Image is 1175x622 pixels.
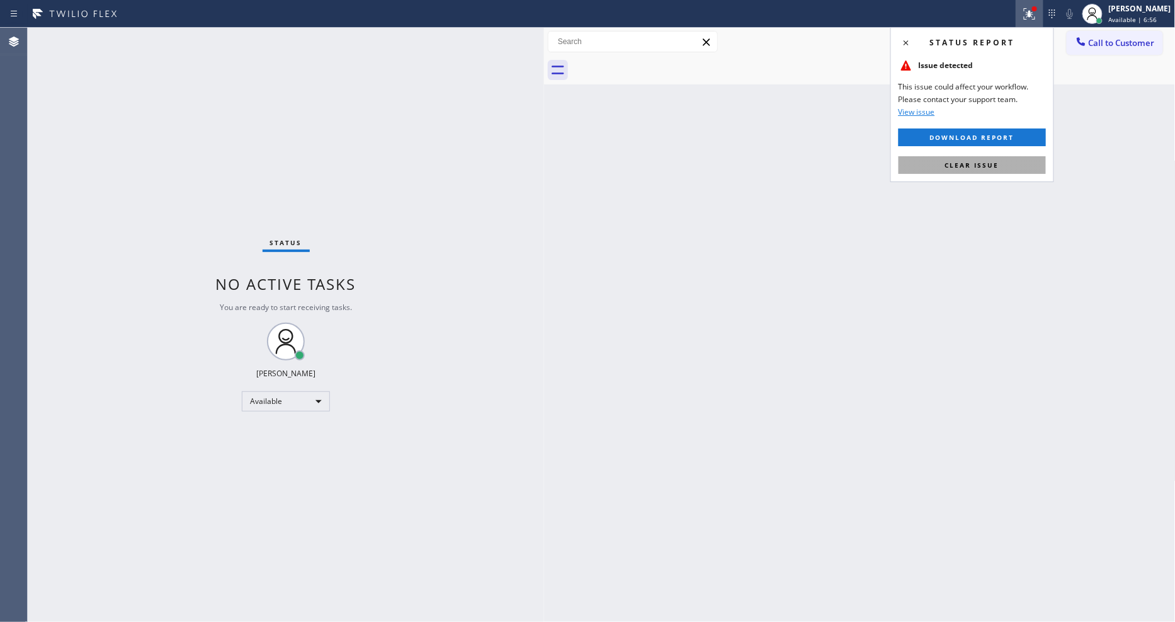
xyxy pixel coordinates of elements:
input: Search [548,32,717,52]
span: No active tasks [216,274,356,294]
span: Available | 6:56 [1109,15,1157,24]
span: Call to Customer [1089,37,1155,49]
span: You are ready to start receiving tasks. [220,302,352,313]
span: Status [270,238,302,247]
div: [PERSON_NAME] [1109,3,1171,14]
div: Available [242,391,330,412]
button: Call to Customer [1067,31,1163,55]
button: Mute [1061,5,1079,23]
div: [PERSON_NAME] [256,368,315,379]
